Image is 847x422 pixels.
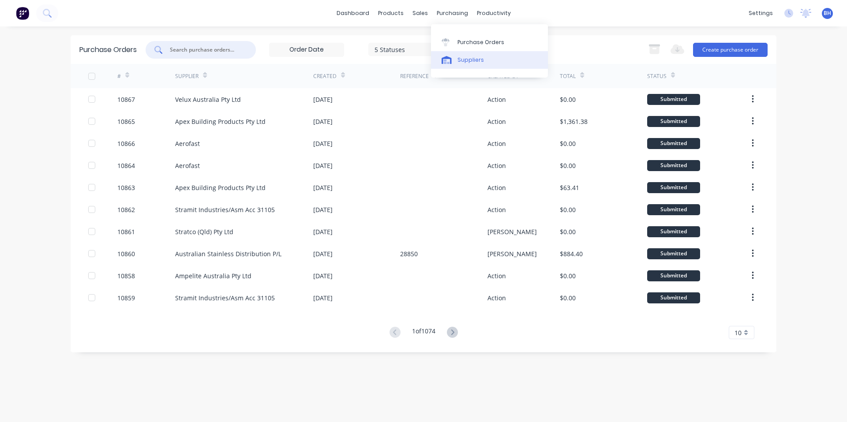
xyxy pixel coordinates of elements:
[175,95,241,104] div: Velux Australia Pty Ltd
[175,293,275,302] div: Stramit Industries/Asm Acc 31105
[375,45,438,54] div: 5 Statuses
[647,72,667,80] div: Status
[647,270,700,281] div: Submitted
[175,205,275,214] div: Stramit Industries/Asm Acc 31105
[560,293,576,302] div: $0.00
[487,293,506,302] div: Action
[313,72,337,80] div: Created
[560,72,576,80] div: Total
[487,183,506,192] div: Action
[117,249,135,258] div: 10860
[487,95,506,104] div: Action
[313,161,333,170] div: [DATE]
[175,139,200,148] div: Aerofast
[560,205,576,214] div: $0.00
[408,7,432,20] div: sales
[647,248,700,259] div: Submitted
[169,45,242,54] input: Search purchase orders...
[175,161,200,170] div: Aerofast
[457,56,484,64] div: Suppliers
[431,33,548,51] a: Purchase Orders
[313,249,333,258] div: [DATE]
[117,205,135,214] div: 10862
[457,38,504,46] div: Purchase Orders
[560,271,576,280] div: $0.00
[693,43,768,57] button: Create purchase order
[824,9,831,17] span: BH
[487,249,537,258] div: [PERSON_NAME]
[647,292,700,303] div: Submitted
[16,7,29,20] img: Factory
[647,94,700,105] div: Submitted
[400,249,418,258] div: 28850
[560,117,588,126] div: $1,361.38
[647,182,700,193] div: Submitted
[560,227,576,236] div: $0.00
[647,138,700,149] div: Submitted
[487,139,506,148] div: Action
[313,205,333,214] div: [DATE]
[175,117,266,126] div: Apex Building Products Pty Ltd
[647,226,700,237] div: Submitted
[313,183,333,192] div: [DATE]
[560,183,579,192] div: $63.41
[313,293,333,302] div: [DATE]
[175,183,266,192] div: Apex Building Products Pty Ltd
[313,117,333,126] div: [DATE]
[117,95,135,104] div: 10867
[117,183,135,192] div: 10863
[117,72,121,80] div: #
[560,95,576,104] div: $0.00
[117,271,135,280] div: 10858
[647,116,700,127] div: Submitted
[560,161,576,170] div: $0.00
[117,293,135,302] div: 10859
[431,51,548,69] a: Suppliers
[647,160,700,171] div: Submitted
[117,139,135,148] div: 10866
[487,205,506,214] div: Action
[175,249,281,258] div: Australian Stainless Distribution P/L
[487,161,506,170] div: Action
[313,271,333,280] div: [DATE]
[175,271,251,280] div: Ampelite Australia Pty Ltd
[487,271,506,280] div: Action
[117,117,135,126] div: 10865
[117,161,135,170] div: 10864
[735,328,742,337] span: 10
[400,72,429,80] div: Reference
[313,139,333,148] div: [DATE]
[560,249,583,258] div: $884.40
[472,7,515,20] div: productivity
[412,326,435,339] div: 1 of 1074
[487,117,506,126] div: Action
[432,7,472,20] div: purchasing
[175,227,233,236] div: Stratco (Qld) Pty Ltd
[647,204,700,215] div: Submitted
[175,72,199,80] div: Supplier
[374,7,408,20] div: products
[560,139,576,148] div: $0.00
[117,227,135,236] div: 10861
[270,43,344,56] input: Order Date
[332,7,374,20] a: dashboard
[313,95,333,104] div: [DATE]
[487,227,537,236] div: [PERSON_NAME]
[744,7,777,20] div: settings
[313,227,333,236] div: [DATE]
[79,45,137,55] div: Purchase Orders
